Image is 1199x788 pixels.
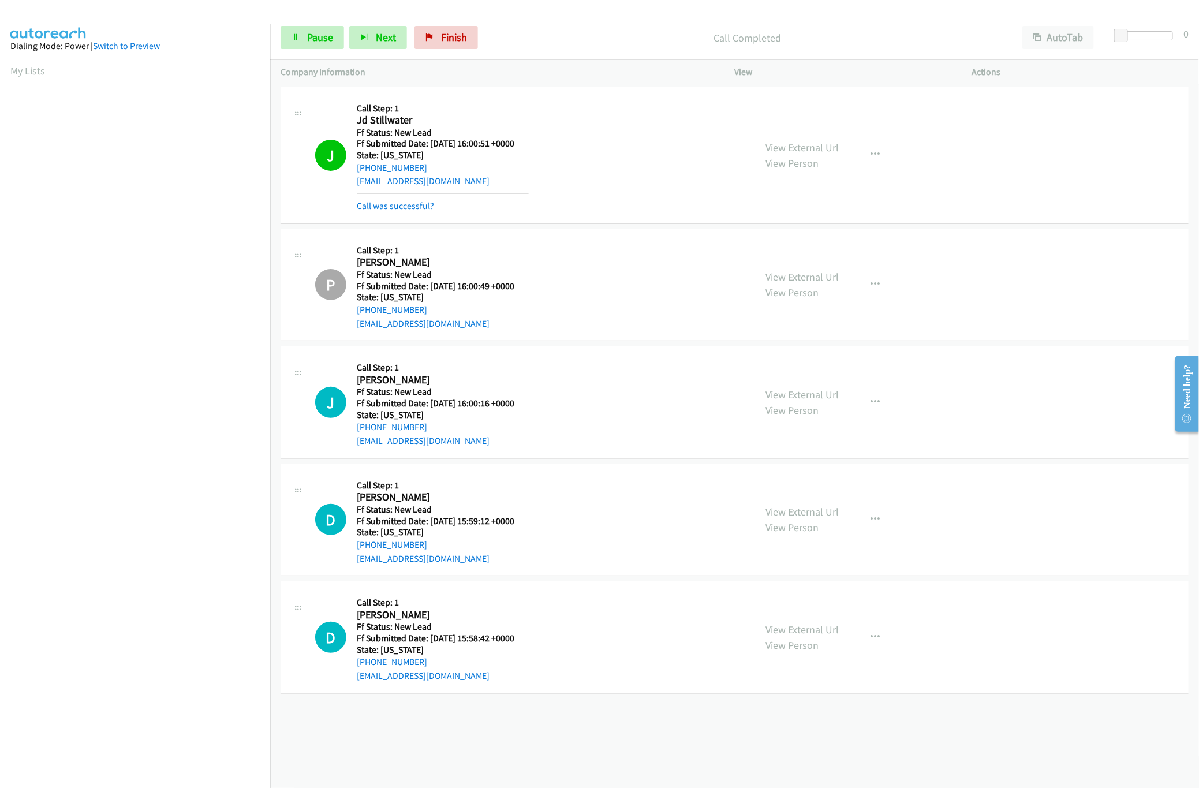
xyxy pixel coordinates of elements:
[315,140,346,171] h1: J
[766,638,819,652] a: View Person
[357,644,529,656] h5: State: [US_STATE]
[357,150,529,161] h5: State: [US_STATE]
[357,398,529,409] h5: Ff Submitted Date: [DATE] 16:00:16 +0000
[1166,348,1199,440] iframe: Resource Center
[766,623,839,636] a: View External Url
[494,30,1002,46] p: Call Completed
[414,26,478,49] a: Finish
[357,256,529,269] h2: [PERSON_NAME]
[357,138,529,150] h5: Ff Submitted Date: [DATE] 16:00:51 +0000
[357,127,529,139] h5: Ff Status: New Lead
[349,26,407,49] button: Next
[357,608,529,622] h2: [PERSON_NAME]
[357,386,529,398] h5: Ff Status: New Lead
[357,269,529,281] h5: Ff Status: New Lead
[357,435,490,446] a: [EMAIL_ADDRESS][DOMAIN_NAME]
[357,597,529,608] h5: Call Step: 1
[357,670,490,681] a: [EMAIL_ADDRESS][DOMAIN_NAME]
[357,175,490,186] a: [EMAIL_ADDRESS][DOMAIN_NAME]
[93,40,160,51] a: Switch to Preview
[735,65,951,79] p: View
[357,304,427,315] a: [PHONE_NUMBER]
[357,409,529,421] h5: State: [US_STATE]
[357,245,529,256] h5: Call Step: 1
[315,504,346,535] div: The call is yet to be attempted
[357,491,529,504] h2: [PERSON_NAME]
[1022,26,1094,49] button: AutoTab
[766,388,839,401] a: View External Url
[357,553,490,564] a: [EMAIL_ADDRESS][DOMAIN_NAME]
[315,269,346,300] h1: P
[281,65,714,79] p: Company Information
[357,633,529,644] h5: Ff Submitted Date: [DATE] 15:58:42 +0000
[315,622,346,653] div: The call is yet to be attempted
[766,270,839,283] a: View External Url
[357,516,529,527] h5: Ff Submitted Date: [DATE] 15:59:12 +0000
[357,504,529,516] h5: Ff Status: New Lead
[1183,26,1189,42] div: 0
[357,621,529,633] h5: Ff Status: New Lead
[357,114,529,127] h2: Jd Stillwater
[766,505,839,518] a: View External Url
[315,622,346,653] h1: D
[10,89,270,637] iframe: Dialpad
[357,292,529,303] h5: State: [US_STATE]
[972,65,1189,79] p: Actions
[357,281,529,292] h5: Ff Submitted Date: [DATE] 16:00:49 +0000
[315,504,346,535] h1: D
[315,387,346,418] h1: J
[357,539,427,550] a: [PHONE_NUMBER]
[766,404,819,417] a: View Person
[376,31,396,44] span: Next
[357,656,427,667] a: [PHONE_NUMBER]
[307,31,333,44] span: Pause
[357,374,529,387] h2: [PERSON_NAME]
[10,64,45,77] a: My Lists
[766,521,819,534] a: View Person
[357,318,490,329] a: [EMAIL_ADDRESS][DOMAIN_NAME]
[441,31,467,44] span: Finish
[357,421,427,432] a: [PHONE_NUMBER]
[315,387,346,418] div: The call is yet to be attempted
[766,141,839,154] a: View External Url
[357,526,529,538] h5: State: [US_STATE]
[766,156,819,170] a: View Person
[357,162,427,173] a: [PHONE_NUMBER]
[357,362,529,374] h5: Call Step: 1
[357,103,529,114] h5: Call Step: 1
[766,286,819,299] a: View Person
[357,200,434,211] a: Call was successful?
[281,26,344,49] a: Pause
[357,480,529,491] h5: Call Step: 1
[10,39,260,53] div: Dialing Mode: Power |
[1120,31,1173,40] div: Delay between calls (in seconds)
